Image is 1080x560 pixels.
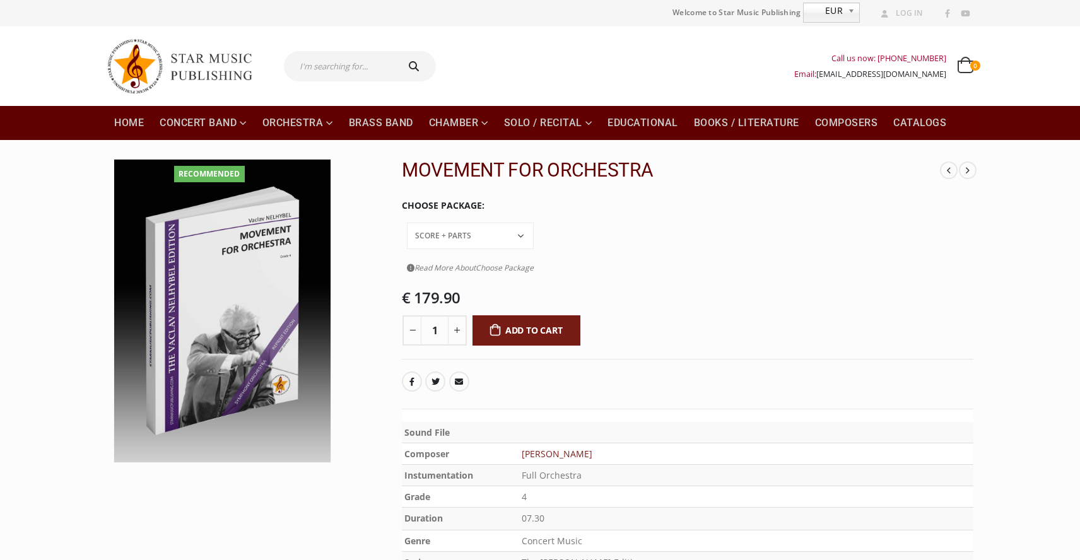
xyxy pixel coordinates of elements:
label: Choose Package [402,192,484,219]
a: Home [107,106,151,140]
a: Orchestra [255,106,341,140]
a: Books / Literature [686,106,807,140]
span: Welcome to Star Music Publishing [672,3,801,22]
b: Duration [404,512,443,524]
input: I'm searching for... [284,51,396,81]
a: Twitter [425,371,445,392]
a: Catalogs [886,106,954,140]
p: 07.30 [522,510,971,527]
div: Recommended [174,166,245,182]
td: Full Orchestra [519,465,974,486]
span: € [402,287,411,308]
b: Instumentation [404,469,473,481]
b: Grade [404,491,430,503]
button: - [402,315,421,346]
div: Call us now: [PHONE_NUMBER] [794,50,946,66]
a: [EMAIL_ADDRESS][DOMAIN_NAME] [816,69,946,79]
a: [PERSON_NAME] [522,448,592,460]
a: Facebook [939,6,956,22]
span: EUR [804,3,843,18]
a: Log In [876,5,923,21]
td: Concert Music [519,530,974,551]
a: Concert Band [152,106,254,140]
button: Search [396,51,436,81]
a: Solo / Recital [496,106,600,140]
bdi: 179.90 [402,287,461,308]
a: Brass Band [341,106,421,140]
span: 0 [970,61,980,71]
b: Sound File [404,426,450,438]
a: Email [449,371,469,392]
img: 0113-SMP-20-0113 3D [114,160,331,462]
a: Read More AboutChoose Package [407,260,534,276]
a: Chamber [421,106,496,140]
a: Educational [600,106,686,140]
h2: MOVEMENT FOR ORCHESTRA [402,159,941,182]
b: Composer [404,448,449,460]
button: + [448,315,467,346]
a: Youtube [957,6,973,22]
button: Add to cart [472,315,580,346]
a: Facebook [402,371,422,392]
input: Product quantity [421,315,449,346]
td: 4 [519,486,974,508]
b: Genre [404,535,430,547]
img: Star Music Publishing [107,33,264,100]
a: Composers [807,106,886,140]
div: Email: [794,66,946,82]
span: Choose Package [476,262,534,273]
